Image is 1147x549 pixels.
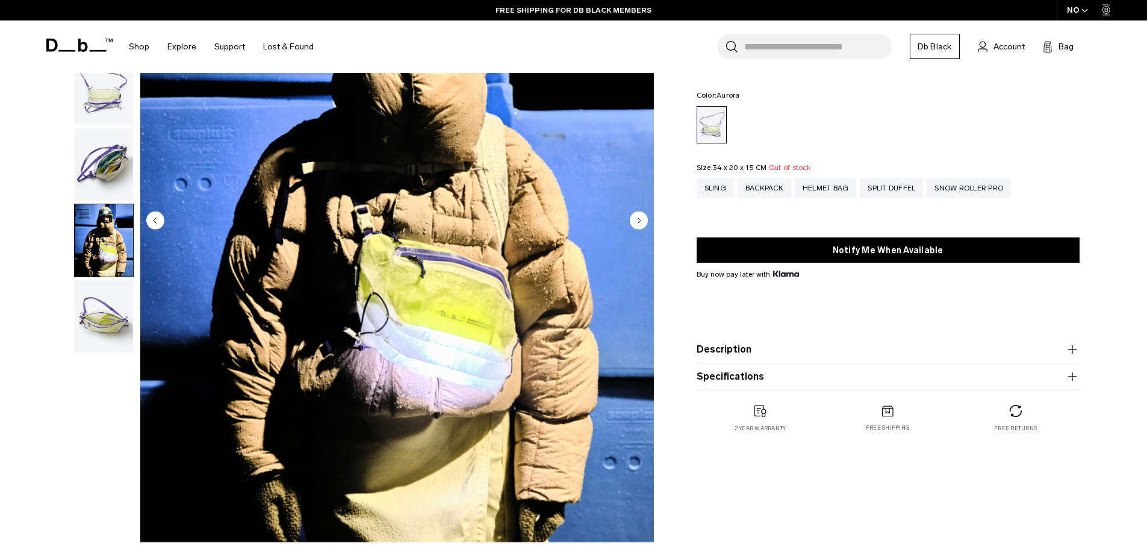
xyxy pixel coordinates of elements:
[716,91,740,99] span: Aurora
[978,39,1025,54] a: Account
[713,163,767,172] span: 34 x 20 x 15 CM
[129,25,149,68] a: Shop
[146,211,164,231] button: Previous slide
[75,53,133,125] img: Weigh_Lighter_Sling_10L_2.png
[74,128,134,201] button: Weigh_Lighter_Sling_10L_3.png
[1058,40,1074,53] span: Bag
[167,25,196,68] a: Explore
[75,280,133,353] img: Weigh_Lighter_Sling_10L_4.png
[74,280,134,353] button: Weigh_Lighter_Sling_10L_4.png
[927,178,1011,198] a: Snow Roller Pro
[1043,39,1074,54] button: Bag
[263,25,314,68] a: Lost & Found
[75,204,133,277] img: Weigh Lighter Sling 10L Aurora
[697,369,1080,384] button: Specifications
[74,204,134,277] button: Weigh Lighter Sling 10L Aurora
[866,424,910,432] p: Free shipping
[496,5,651,16] a: FREE SHIPPING FOR DB BLACK MEMBERS
[697,342,1080,357] button: Description
[74,52,134,126] button: Weigh_Lighter_Sling_10L_2.png
[860,178,923,198] a: Split Duffel
[697,237,1080,263] button: Notify Me When Available
[120,20,323,73] nav: Main Navigation
[75,128,133,201] img: Weigh_Lighter_Sling_10L_3.png
[773,271,799,277] img: {"height" => 20, "alt" => "Klarna"}
[994,424,1037,433] p: Free returns
[993,40,1025,53] span: Account
[630,211,648,231] button: Next slide
[910,34,960,59] a: Db Black
[738,178,791,198] a: Backpack
[214,25,245,68] a: Support
[697,269,799,280] span: Buy now pay later with
[697,92,740,99] legend: Color:
[795,178,857,198] a: Helmet Bag
[697,106,727,143] a: Aurora
[697,178,734,198] a: Sling
[697,164,810,171] legend: Size:
[735,424,786,433] p: 2 year warranty
[769,163,810,172] span: Out of stock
